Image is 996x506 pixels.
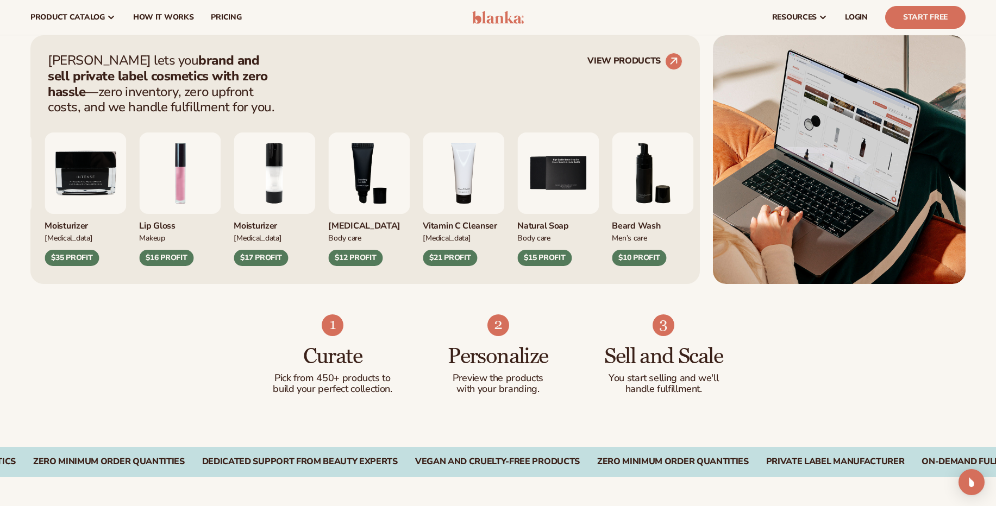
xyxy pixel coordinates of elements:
div: 9 / 9 [45,132,126,266]
img: Pink lip gloss. [139,132,221,214]
div: $15 PROFIT [517,250,572,266]
div: Lip Gloss [139,214,221,232]
a: VIEW PRODUCTS [587,53,682,70]
img: Foaming beard wash. [612,132,693,214]
img: Vitamin c cleanser. [423,132,504,214]
div: [MEDICAL_DATA] [328,214,410,232]
div: Vitamin C Cleanser [423,214,504,232]
p: Preview the products [437,373,559,384]
p: handle fulfillment. [603,384,725,395]
div: Open Intercom Messenger [959,469,985,495]
strong: brand and sell private label cosmetics with zero hassle [48,52,268,100]
div: $10 PROFIT [612,250,666,266]
h3: Curate [272,345,394,369]
div: Moisturizer [45,214,126,232]
img: Moisturizing lotion. [234,132,315,214]
img: logo [472,11,524,24]
div: PRIVATE LABEL MANUFACTURER [766,457,905,467]
p: [PERSON_NAME] lets you —zero inventory, zero upfront costs, and we handle fulfillment for you. [48,53,281,115]
div: Body Care [517,232,599,243]
div: 4 / 9 [423,132,504,266]
span: product catalog [30,13,105,22]
a: Start Free [885,6,966,29]
h3: Sell and Scale [603,345,725,369]
div: Beard Wash [612,214,693,232]
div: $17 PROFIT [234,250,288,266]
div: Body Care [328,232,410,243]
img: Smoothing lip balm. [328,132,410,214]
div: $21 PROFIT [423,250,477,266]
span: pricing [211,13,241,22]
div: Zero Minimum Order Quantities [597,457,749,467]
div: [MEDICAL_DATA] [45,232,126,243]
div: Moisturizer [234,214,315,232]
span: How It Works [133,13,194,22]
div: 3 / 9 [328,132,410,266]
div: Vegan and Cruelty-Free Products [415,457,580,467]
div: 1 / 9 [139,132,221,266]
p: Pick from 450+ products to build your perfect collection. [272,373,394,395]
div: $35 PROFIT [45,250,99,266]
div: $16 PROFIT [139,250,193,266]
img: Moisturizer. [45,132,126,214]
div: Natural Soap [517,214,599,232]
div: 6 / 9 [612,132,693,266]
img: Shopify Image 4 [322,314,343,336]
img: Shopify Image 5 [487,314,509,336]
div: ZERO MINIMUM ORDER QUANTITIES [33,457,185,467]
img: Shopify Image 2 [713,35,966,284]
div: [MEDICAL_DATA] [423,232,504,243]
div: [MEDICAL_DATA] [234,232,315,243]
p: You start selling and we'll [603,373,725,384]
div: $12 PROFIT [328,250,383,266]
span: LOGIN [845,13,868,22]
img: Shopify Image 6 [653,314,674,336]
div: 2 / 9 [234,132,315,266]
div: 5 / 9 [517,132,599,266]
div: Men’s Care [612,232,693,243]
img: Nature bar of soap. [517,132,599,214]
h3: Personalize [437,345,559,369]
span: resources [772,13,817,22]
div: DEDICATED SUPPORT FROM BEAUTY EXPERTS [202,457,398,467]
p: with your branding. [437,384,559,395]
div: Makeup [139,232,221,243]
